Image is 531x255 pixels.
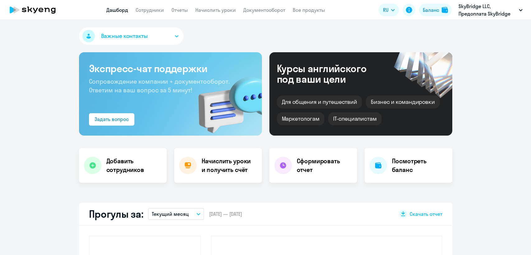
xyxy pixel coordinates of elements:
[152,210,189,218] p: Текущий месяц
[277,63,383,84] div: Курсы английского под ваши цели
[148,208,204,220] button: Текущий месяц
[277,95,362,109] div: Для общения и путешествий
[410,211,442,217] span: Скачать отчет
[202,157,256,174] h4: Начислить уроки и получить счёт
[89,113,134,126] button: Задать вопрос
[392,157,447,174] h4: Посмотреть баланс
[419,4,452,16] button: Балансbalance
[79,27,184,45] button: Важные контакты
[277,112,324,125] div: Маркетологам
[328,112,382,125] div: IT-специалистам
[383,6,389,14] span: RU
[366,95,440,109] div: Бизнес и командировки
[89,62,252,75] h3: Экспресс-чат поддержки
[379,4,399,16] button: RU
[106,157,162,174] h4: Добавить сотрудников
[189,66,262,136] img: bg-img
[89,208,143,220] h2: Прогулы за:
[89,77,230,94] span: Сопровождение компании + документооборот. Ответим на ваш вопрос за 5 минут!
[423,6,439,14] div: Баланс
[459,2,516,17] p: SkyBridge LLC, Предоплата SkyBridge LLC
[101,32,148,40] span: Важные контакты
[243,7,285,13] a: Документооборот
[293,7,325,13] a: Все продукты
[195,7,236,13] a: Начислить уроки
[455,2,526,17] button: SkyBridge LLC, Предоплата SkyBridge LLC
[95,115,129,123] div: Задать вопрос
[297,157,352,174] h4: Сформировать отчет
[442,7,448,13] img: balance
[136,7,164,13] a: Сотрудники
[209,211,242,217] span: [DATE] — [DATE]
[171,7,188,13] a: Отчеты
[106,7,128,13] a: Дашборд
